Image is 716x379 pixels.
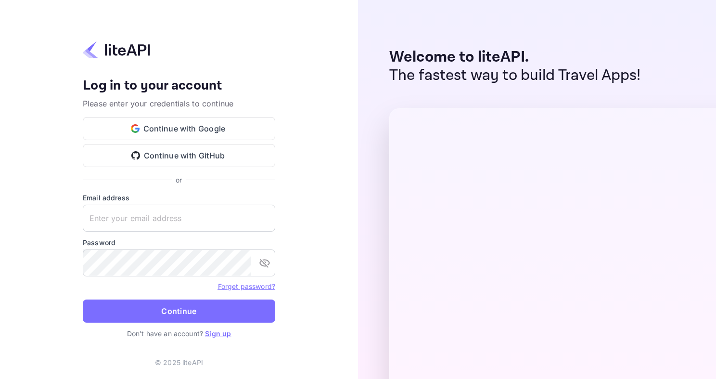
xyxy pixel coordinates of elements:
label: Password [83,237,275,248]
a: Forget password? [218,282,275,290]
button: Continue with GitHub [83,144,275,167]
input: Enter your email address [83,205,275,232]
button: toggle password visibility [255,253,274,273]
p: Welcome to liteAPI. [389,48,641,66]
a: Sign up [205,329,231,338]
p: © 2025 liteAPI [155,357,203,367]
p: The fastest way to build Travel Apps! [389,66,641,85]
p: Please enter your credentials to continue [83,98,275,109]
label: Email address [83,193,275,203]
a: Forget password? [218,281,275,291]
h4: Log in to your account [83,78,275,94]
p: Don't have an account? [83,328,275,339]
p: or [176,175,182,185]
button: Continue with Google [83,117,275,140]
img: liteapi [83,40,150,59]
button: Continue [83,300,275,323]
